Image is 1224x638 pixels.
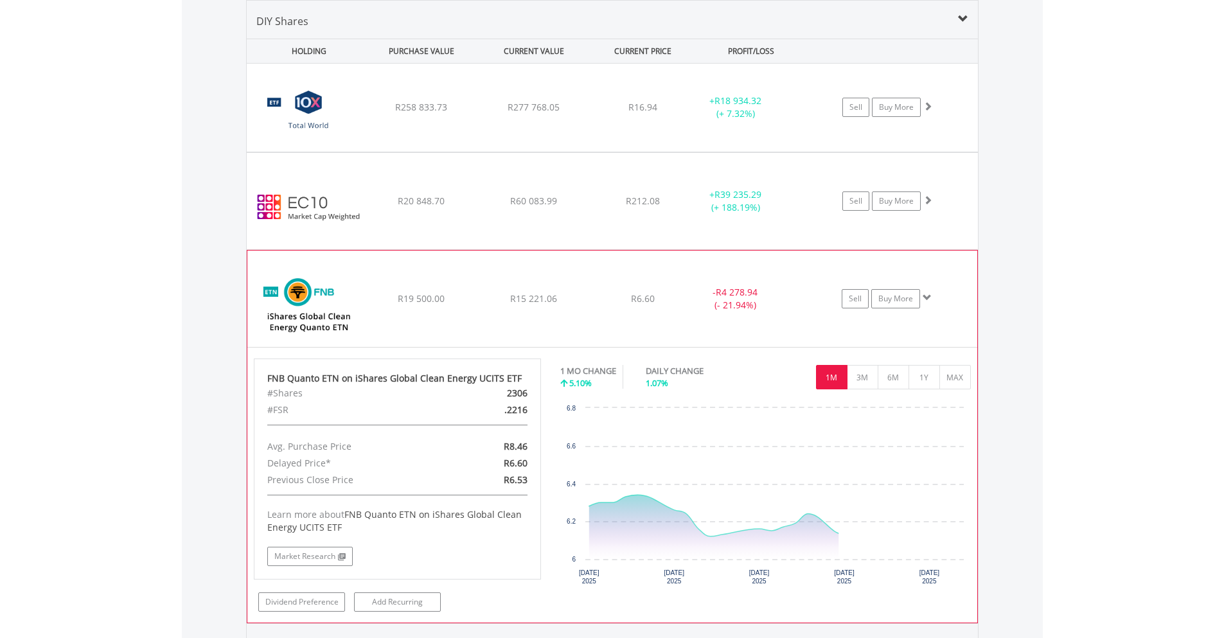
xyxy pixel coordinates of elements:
[842,191,869,211] a: Sell
[256,14,308,28] span: DIY Shares
[664,569,684,585] text: [DATE] 2025
[631,292,655,305] span: R6.60
[714,188,761,200] span: R39 235.29
[267,547,353,566] a: Market Research
[253,169,364,246] img: EC10.EC.EC10.png
[816,365,847,389] button: 1M
[395,101,447,113] span: R258 833.73
[572,556,576,563] text: 6
[267,372,528,385] div: FNB Quanto ETN on iShares Global Clean Energy UCITS ETF
[842,289,869,308] a: Sell
[267,508,528,534] div: Learn more about
[687,286,783,312] div: - (- 21.94%)
[878,365,909,389] button: 6M
[714,94,761,107] span: R18 934.32
[567,518,576,525] text: 6.2
[258,592,345,612] a: Dividend Preference
[367,39,477,63] div: PURCHASE VALUE
[646,377,668,389] span: 1.07%
[872,98,921,117] a: Buy More
[696,39,806,63] div: PROFIT/LOSS
[258,385,444,402] div: #Shares
[834,569,855,585] text: [DATE] 2025
[479,39,589,63] div: CURRENT VALUE
[267,508,522,533] span: FNB Quanto ETN on iShares Global Clean Energy UCITS ETF
[919,569,940,585] text: [DATE] 2025
[909,365,940,389] button: 1Y
[247,39,364,63] div: HOLDING
[567,481,576,488] text: 6.4
[254,267,364,344] img: EQU.ZA.EGETNQ.png
[560,402,970,594] svg: Interactive chart
[579,569,599,585] text: [DATE] 2025
[510,292,557,305] span: R15 221.06
[504,474,528,486] span: R6.53
[591,39,693,63] div: CURRENT PRICE
[253,80,364,148] img: EQU.ZA.GLOBAL.png
[508,101,560,113] span: R277 768.05
[567,405,576,412] text: 6.8
[504,457,528,469] span: R6.60
[398,292,445,305] span: R19 500.00
[258,402,444,418] div: #FSR
[939,365,971,389] button: MAX
[626,195,660,207] span: R212.08
[258,472,444,488] div: Previous Close Price
[569,377,592,389] span: 5.10%
[258,438,444,455] div: Avg. Purchase Price
[504,440,528,452] span: R8.46
[444,385,537,402] div: 2306
[510,195,557,207] span: R60 083.99
[560,365,616,377] div: 1 MO CHANGE
[444,402,537,418] div: .2216
[687,188,785,214] div: + (+ 188.19%)
[716,286,758,298] span: R4 278.94
[628,101,657,113] span: R16.94
[646,365,749,377] div: DAILY CHANGE
[872,191,921,211] a: Buy More
[560,402,971,594] div: Chart. Highcharts interactive chart.
[567,443,576,450] text: 6.6
[871,289,920,308] a: Buy More
[749,569,770,585] text: [DATE] 2025
[842,98,869,117] a: Sell
[398,195,445,207] span: R20 848.70
[847,365,878,389] button: 3M
[258,455,444,472] div: Delayed Price*
[687,94,785,120] div: + (+ 7.32%)
[354,592,441,612] a: Add Recurring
